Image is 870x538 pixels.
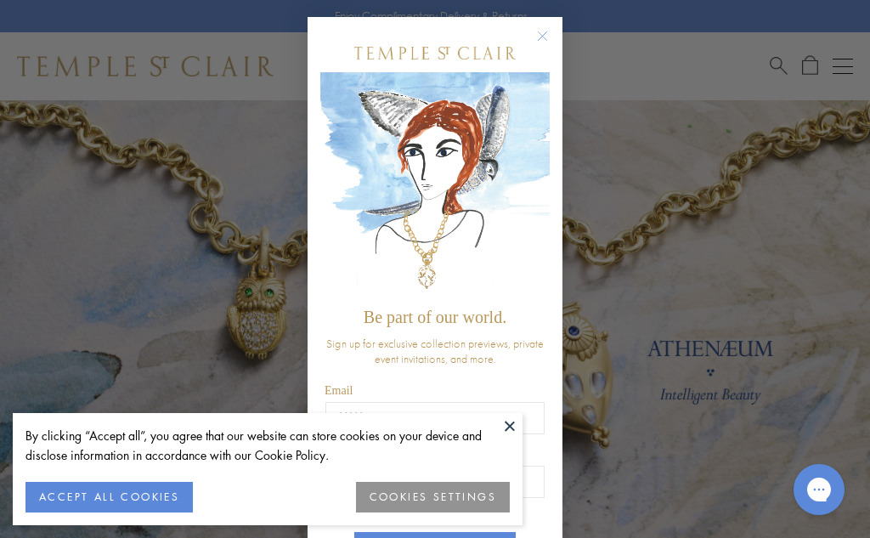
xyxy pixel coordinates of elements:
img: c4a9eb12-d91a-4d4a-8ee0-386386f4f338.jpeg [320,72,550,299]
div: By clicking “Accept all”, you agree that our website can store cookies on your device and disclos... [25,426,510,465]
span: Email [325,384,353,397]
iframe: Gorgias live chat messenger [785,458,853,521]
button: ACCEPT ALL COOKIES [25,482,193,513]
input: Email [325,402,545,434]
button: COOKIES SETTINGS [356,482,510,513]
span: Sign up for exclusive collection previews, private event invitations, and more. [326,336,544,366]
button: Close dialog [540,34,562,55]
span: Be part of our world. [364,308,506,326]
img: Temple St. Clair [354,47,516,59]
